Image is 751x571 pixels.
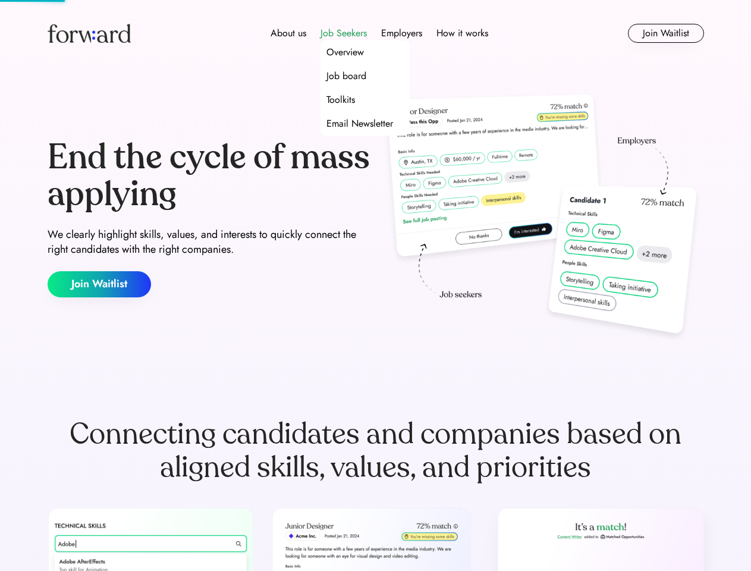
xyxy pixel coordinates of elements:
[271,26,306,40] div: About us
[436,26,488,40] div: How it works
[48,271,151,297] button: Join Waitlist
[48,227,371,257] div: We clearly highlight skills, values, and interests to quickly connect the right candidates with t...
[326,117,393,131] div: Email Newsletter
[381,90,704,346] img: hero-image.png
[48,139,371,212] div: End the cycle of mass applying
[628,24,704,43] button: Join Waitlist
[381,26,422,40] div: Employers
[326,45,364,59] div: Overview
[326,93,355,107] div: Toolkits
[48,24,131,43] img: Forward logo
[320,26,367,40] div: Job Seekers
[48,418,704,484] div: Connecting candidates and companies based on aligned skills, values, and priorities
[326,69,366,83] div: Job board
